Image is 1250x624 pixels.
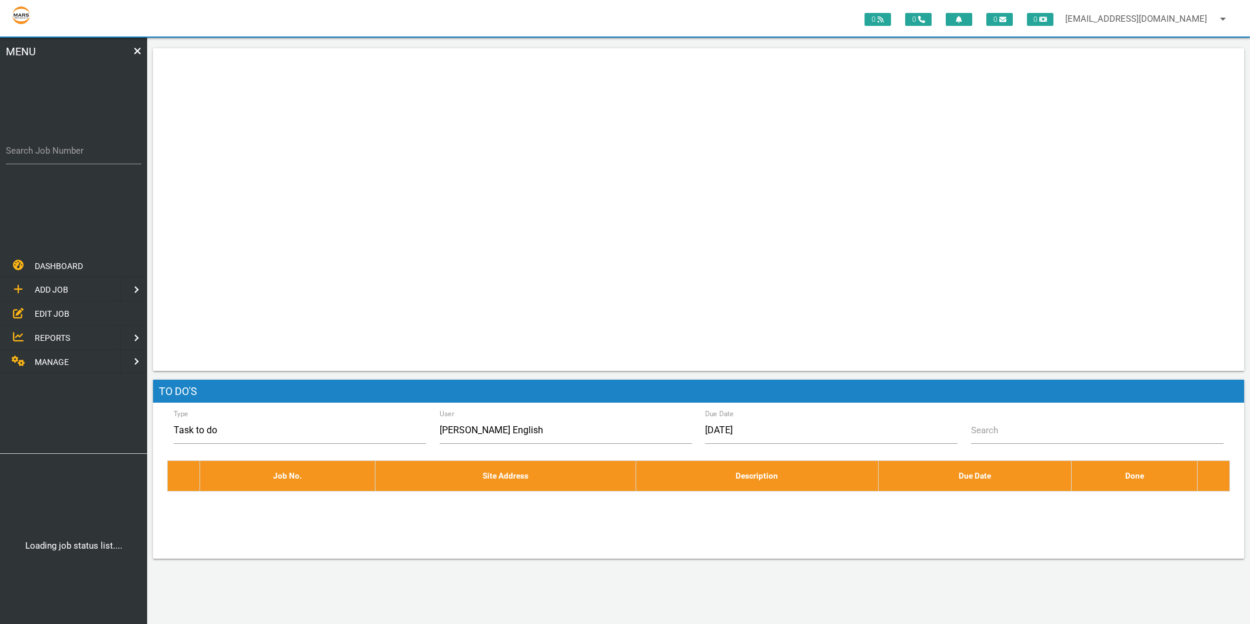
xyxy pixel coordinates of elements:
[905,13,932,26] span: 0
[375,461,636,491] th: Site Address
[6,144,141,158] label: Search Job Number
[971,424,998,437] label: Search
[1027,13,1053,26] span: 0
[6,44,36,131] span: MENU
[12,6,31,25] img: s3file
[440,409,454,419] label: User
[35,286,68,295] span: ADD JOB
[1072,461,1198,491] th: Done
[35,333,70,343] span: REPORTS
[153,380,1244,403] h1: To Do's
[879,461,1072,491] th: Due Date
[174,409,188,419] label: Type
[636,461,879,491] th: Description
[35,357,69,367] span: MANAGE
[865,13,891,26] span: 0
[705,409,734,419] label: Due Date
[986,13,1013,26] span: 0
[4,539,144,553] center: Loading job status list....
[200,461,375,491] th: Job No.
[35,309,69,318] span: EDIT JOB
[35,261,83,271] span: DASHBOARD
